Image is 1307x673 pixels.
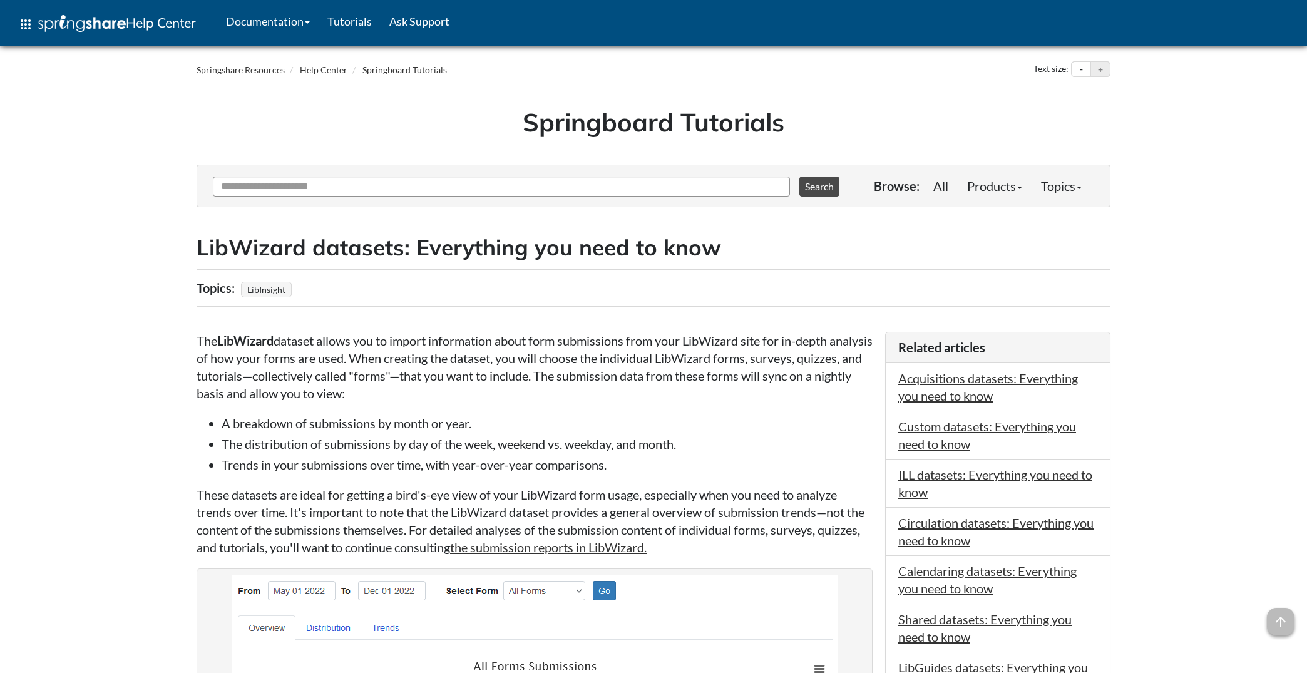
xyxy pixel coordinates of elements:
button: Search [799,177,839,197]
li: The distribution of submissions by day of the week, weekend vs. weekday, and month. [222,435,873,453]
a: ILL datasets: Everything you need to know [898,467,1092,500]
a: Circulation datasets: Everything you need to know [898,515,1094,548]
a: Acquisitions datasets: Everything you need to know [898,371,1078,403]
span: Related articles [898,340,985,355]
h1: Springboard Tutorials [206,105,1101,140]
span: Help Center [126,14,196,31]
a: the submission reports in LibWizard. [450,540,647,555]
p: These datasets are ideal for getting a bird's-eye view of your LibWizard form usage, especially w... [197,486,873,556]
a: Calendaring datasets: Everything you need to know [898,563,1077,596]
a: Custom datasets: Everything you need to know [898,419,1076,451]
button: Decrease text size [1072,62,1090,77]
a: Documentation [217,6,319,37]
a: Help Center [300,64,347,75]
a: Tutorials [319,6,381,37]
a: Springboard Tutorials [362,64,447,75]
span: apps [18,17,33,32]
a: All [924,173,958,198]
a: arrow_upward [1267,609,1294,624]
button: Increase text size [1091,62,1110,77]
a: Ask Support [381,6,458,37]
div: Text size: [1031,61,1071,78]
a: Products [958,173,1032,198]
span: arrow_upward [1267,608,1294,635]
a: Topics [1032,173,1091,198]
a: Shared datasets: Everything you need to know [898,612,1072,644]
p: Browse: [874,177,920,195]
h2: LibWizard datasets: Everything you need to know [197,232,1110,263]
li: Trends in your submissions over time, with year-over-year comparisons. [222,456,873,473]
a: LibInsight [245,280,287,299]
a: apps Help Center [9,6,205,43]
strong: LibWizard [217,333,274,348]
li: A breakdown of submissions by month or year. [222,414,873,432]
p: The dataset allows you to import information about form submissions from your LibWizard site for ... [197,332,873,402]
div: Topics: [197,276,238,300]
img: Springshare [38,15,126,32]
a: Springshare Resources [197,64,285,75]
